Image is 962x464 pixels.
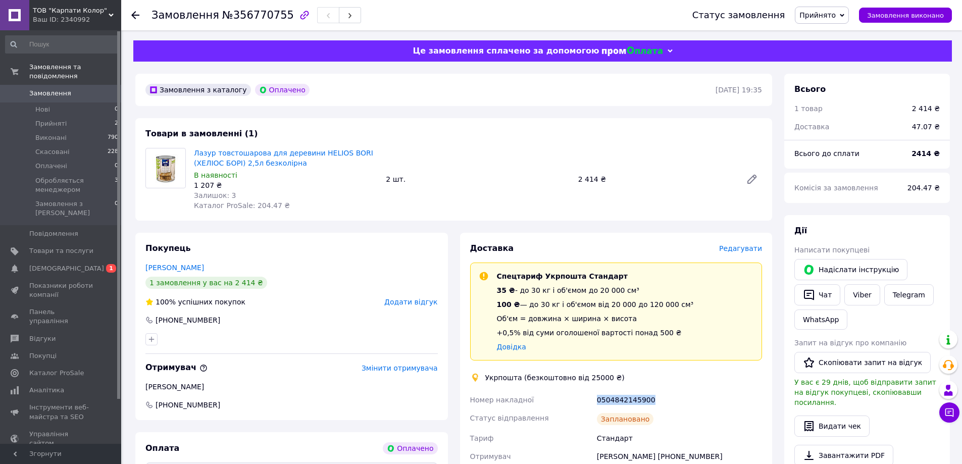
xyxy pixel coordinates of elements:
[29,351,57,360] span: Покупці
[497,285,694,295] div: - до 30 кг і об'ємом до 20 000 см³
[497,299,694,310] div: — до 30 кг і об'ємом від 20 000 до 120 000 см³
[29,281,93,299] span: Показники роботи компанії
[912,104,940,114] div: 2 414 ₴
[794,184,878,192] span: Комісія за замовлення
[145,363,208,372] span: Отримувач
[794,284,840,305] button: Чат
[145,277,267,289] div: 1 замовлення у вас на 2 414 ₴
[595,429,764,447] div: Стандарт
[29,369,84,378] span: Каталог ProSale
[194,201,290,210] span: Каталог ProSale: 204.47 ₴
[794,259,907,280] button: Надіслати інструкцію
[574,172,738,186] div: 2 414 ₴
[29,334,56,343] span: Відгуки
[145,382,438,392] div: [PERSON_NAME]
[145,264,204,272] a: [PERSON_NAME]
[794,149,859,158] span: Всього до сплати
[33,15,121,24] div: Ваш ID: 2340992
[145,129,258,138] span: Товари в замовленні (1)
[115,105,118,114] span: 0
[602,46,663,56] img: evopay logo
[939,402,959,423] button: Чат з покупцем
[483,373,627,383] div: Укрпошта (безкоштовно від 25000 ₴)
[470,434,494,442] span: Тариф
[470,414,549,422] span: Статус відправлення
[115,199,118,218] span: 0
[794,310,847,330] a: WhatsApp
[595,391,764,409] div: 0504842145900
[912,149,940,158] b: 2414 ₴
[115,176,118,194] span: 3
[145,443,179,453] span: Оплата
[194,180,378,190] div: 1 207 ₴
[29,307,93,326] span: Панель управління
[794,246,870,254] span: Написати покупцеві
[719,244,762,252] span: Редагувати
[29,386,64,395] span: Аналітика
[35,176,115,194] span: Обробляється менеджером
[497,300,520,308] span: 100 ₴
[35,119,67,128] span: Прийняті
[156,298,176,306] span: 100%
[33,6,109,15] span: ТОВ "Карпати Колор"
[35,147,70,157] span: Скасовані
[794,226,807,235] span: Дії
[145,243,191,253] span: Покупець
[497,343,526,351] a: Довідка
[384,298,437,306] span: Додати відгук
[131,10,139,20] div: Повернутися назад
[497,286,515,294] span: 35 ₴
[382,172,574,186] div: 2 шт.
[145,297,245,307] div: успішних покупок
[151,9,219,21] span: Замовлення
[383,442,437,454] div: Оплачено
[35,199,115,218] span: Замовлення з [PERSON_NAME]
[413,46,599,56] span: Це замовлення сплачено за допомогою
[794,84,826,94] span: Всього
[29,264,104,273] span: [DEMOGRAPHIC_DATA]
[794,123,829,131] span: Доставка
[29,246,93,255] span: Товари та послуги
[799,11,836,19] span: Прийнято
[742,169,762,189] a: Редагувати
[497,328,694,338] div: +0,5% від суми оголошеної вартості понад 500 ₴
[794,378,936,406] span: У вас є 29 днів, щоб відправити запит на відгук покупцеві, скопіювавши посилання.
[115,119,118,128] span: 2
[145,84,251,96] div: Замовлення з каталогу
[108,147,118,157] span: 228
[859,8,952,23] button: Замовлення виконано
[194,171,237,179] span: В наявності
[906,116,946,138] div: 47.07 ₴
[692,10,785,20] div: Статус замовлення
[155,400,221,410] span: [PHONE_NUMBER]
[29,229,78,238] span: Повідомлення
[35,105,50,114] span: Нові
[108,133,118,142] span: 790
[29,89,71,98] span: Замовлення
[716,86,762,94] time: [DATE] 19:35
[844,284,880,305] a: Viber
[35,133,67,142] span: Виконані
[106,264,116,273] span: 1
[867,12,944,19] span: Замовлення виконано
[255,84,310,96] div: Оплачено
[794,105,823,113] span: 1 товар
[29,430,93,448] span: Управління сайтом
[794,339,906,347] span: Запит на відгук про компанію
[222,9,294,21] span: №356770755
[362,364,438,372] span: Змінити отримувача
[5,35,119,54] input: Пошук
[194,191,236,199] span: Залишок: 3
[470,396,534,404] span: Номер накладної
[470,452,511,460] span: Отримувач
[497,272,628,280] span: Спецтариф Укрпошта Стандарт
[907,184,940,192] span: 204.47 ₴
[194,149,373,167] a: Лазур товстошарова для деревини HELIOS BORI (ХЕЛІОС БОРІ) 2,5л безколірна
[794,352,931,373] button: Скопіювати запит на відгук
[884,284,934,305] a: Telegram
[29,63,121,81] span: Замовлення та повідомлення
[115,162,118,171] span: 0
[470,243,514,253] span: Доставка
[794,416,870,437] button: Видати чек
[155,315,221,325] div: [PHONE_NUMBER]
